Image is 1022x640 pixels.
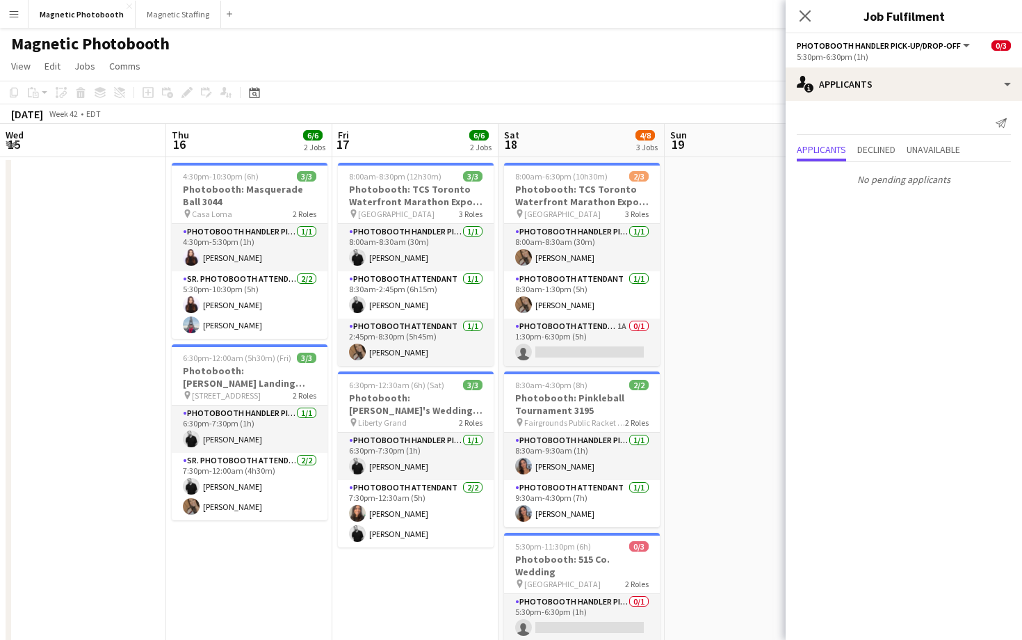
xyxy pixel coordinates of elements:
[338,163,494,366] app-job-card: 8:00am-8:30pm (12h30m)3/3Photobooth: TCS Toronto Waterfront Marathon Expo 3641 [GEOGRAPHIC_DATA]3...
[463,380,482,390] span: 3/3
[338,371,494,547] app-job-card: 6:30pm-12:30am (6h) (Sat)3/3Photobooth: [PERSON_NAME]'s Wedding 3166 Liberty Grand2 RolesPhotoboo...
[338,224,494,271] app-card-role: Photobooth Handler Pick-Up/Drop-Off1/18:00am-8:30am (30m)[PERSON_NAME]
[349,380,444,390] span: 6:30pm-12:30am (6h) (Sat)
[625,209,649,219] span: 3 Roles
[172,406,327,453] app-card-role: Photobooth Handler Pick-Up/Drop-Off1/16:30pm-7:30pm (1h)[PERSON_NAME]
[11,33,170,54] h1: Magnetic Photobooth
[629,171,649,182] span: 2/3
[69,57,101,75] a: Jobs
[504,271,660,319] app-card-role: Photobooth Attendant1/18:30am-1:30pm (5h)[PERSON_NAME]
[504,371,660,527] app-job-card: 8:30am-4:30pm (8h)2/2Photobooth: Pinkleball Tournament 3195 Fairgrounds Public Racket Club - [GEO...
[504,224,660,271] app-card-role: Photobooth Handler Pick-Up/Drop-Off1/18:00am-8:30am (30m)[PERSON_NAME]
[629,541,649,552] span: 0/3
[136,1,221,28] button: Magnetic Staffing
[44,60,60,72] span: Edit
[991,40,1011,51] span: 0/3
[303,130,323,141] span: 6/6
[504,183,660,208] h3: Photobooth: TCS Toronto Waterfront Marathon Expo 3641
[104,57,146,75] a: Comms
[625,579,649,589] span: 2 Roles
[797,51,1011,62] div: 5:30pm-6:30pm (1h)
[338,183,494,208] h3: Photobooth: TCS Toronto Waterfront Marathon Expo 3641
[183,353,291,363] span: 6:30pm-12:00am (5h30m) (Fri)
[172,344,327,520] app-job-card: 6:30pm-12:00am (5h30m) (Fri)3/3Photobooth: [PERSON_NAME] Landing Event 3210 [STREET_ADDRESS]2 Rol...
[504,480,660,527] app-card-role: Photobooth Attendant1/19:30am-4:30pm (7h)[PERSON_NAME]
[469,130,489,141] span: 6/6
[86,109,101,119] div: EDT
[797,40,972,51] button: Photobooth Handler Pick-Up/Drop-Off
[515,541,591,552] span: 5:30pm-11:30pm (6h)
[786,7,1022,25] h3: Job Fulfilment
[502,136,519,152] span: 18
[504,433,660,480] app-card-role: Photobooth Handler Pick-Up/Drop-Off1/18:30am-9:30am (1h)[PERSON_NAME]
[504,129,519,141] span: Sat
[338,319,494,366] app-card-role: Photobooth Attendant1/12:45pm-8:30pm (5h45m)[PERSON_NAME]
[192,209,232,219] span: Casa Loma
[629,380,649,390] span: 2/2
[358,417,407,428] span: Liberty Grand
[338,433,494,480] app-card-role: Photobooth Handler Pick-Up/Drop-Off1/16:30pm-7:30pm (1h)[PERSON_NAME]
[504,319,660,366] app-card-role: Photobooth Attendant1A0/11:30pm-6:30pm (5h)
[172,224,327,271] app-card-role: Photobooth Handler Pick-Up/Drop-Off1/14:30pm-5:30pm (1h)[PERSON_NAME]
[349,171,441,182] span: 8:00am-8:30pm (12h30m)
[797,40,961,51] span: Photobooth Handler Pick-Up/Drop-Off
[172,453,327,520] app-card-role: Sr. Photobooth Attendant2/27:30pm-12:00am (4h30m)[PERSON_NAME][PERSON_NAME]
[6,57,36,75] a: View
[172,129,189,141] span: Thu
[172,163,327,339] app-job-card: 4:30pm-10:30pm (6h)3/3Photobooth: Masquerade Ball 3044 Casa Loma2 RolesPhotobooth Handler Pick-Up...
[786,67,1022,101] div: Applicants
[172,365,327,390] h3: Photobooth: [PERSON_NAME] Landing Event 3210
[11,107,43,121] div: [DATE]
[635,130,655,141] span: 4/8
[297,171,316,182] span: 3/3
[515,171,608,182] span: 8:00am-6:30pm (10h30m)
[74,60,95,72] span: Jobs
[297,353,316,363] span: 3/3
[29,1,136,28] button: Magnetic Photobooth
[11,60,31,72] span: View
[46,109,81,119] span: Week 42
[459,417,482,428] span: 2 Roles
[459,209,482,219] span: 3 Roles
[670,129,687,141] span: Sun
[338,271,494,319] app-card-role: Photobooth Attendant1/18:30am-2:45pm (6h15m)[PERSON_NAME]
[304,142,325,152] div: 2 Jobs
[524,209,601,219] span: [GEOGRAPHIC_DATA]
[338,480,494,547] app-card-role: Photobooth Attendant2/27:30pm-12:30am (5h)[PERSON_NAME][PERSON_NAME]
[338,392,494,417] h3: Photobooth: [PERSON_NAME]'s Wedding 3166
[109,60,140,72] span: Comms
[358,209,435,219] span: [GEOGRAPHIC_DATA]
[668,136,687,152] span: 19
[786,168,1022,191] p: No pending applicants
[625,417,649,428] span: 2 Roles
[192,390,261,401] span: [STREET_ADDRESS]
[504,163,660,366] app-job-card: 8:00am-6:30pm (10h30m)2/3Photobooth: TCS Toronto Waterfront Marathon Expo 3641 [GEOGRAPHIC_DATA]3...
[515,380,587,390] span: 8:30am-4:30pm (8h)
[39,57,66,75] a: Edit
[524,417,625,428] span: Fairgrounds Public Racket Club - [GEOGRAPHIC_DATA]
[338,129,349,141] span: Fri
[172,183,327,208] h3: Photobooth: Masquerade Ball 3044
[336,136,349,152] span: 17
[524,579,601,589] span: [GEOGRAPHIC_DATA]
[504,553,660,578] h3: Photobooth: 515 Co. Wedding
[293,390,316,401] span: 2 Roles
[3,136,24,152] span: 15
[170,136,189,152] span: 16
[172,271,327,339] app-card-role: Sr. Photobooth Attendant2/25:30pm-10:30pm (5h)[PERSON_NAME][PERSON_NAME]
[6,129,24,141] span: Wed
[504,392,660,417] h3: Photobooth: Pinkleball Tournament 3195
[636,142,658,152] div: 3 Jobs
[857,145,895,154] span: Declined
[183,171,259,182] span: 4:30pm-10:30pm (6h)
[463,171,482,182] span: 3/3
[293,209,316,219] span: 2 Roles
[797,145,846,154] span: Applicants
[470,142,492,152] div: 2 Jobs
